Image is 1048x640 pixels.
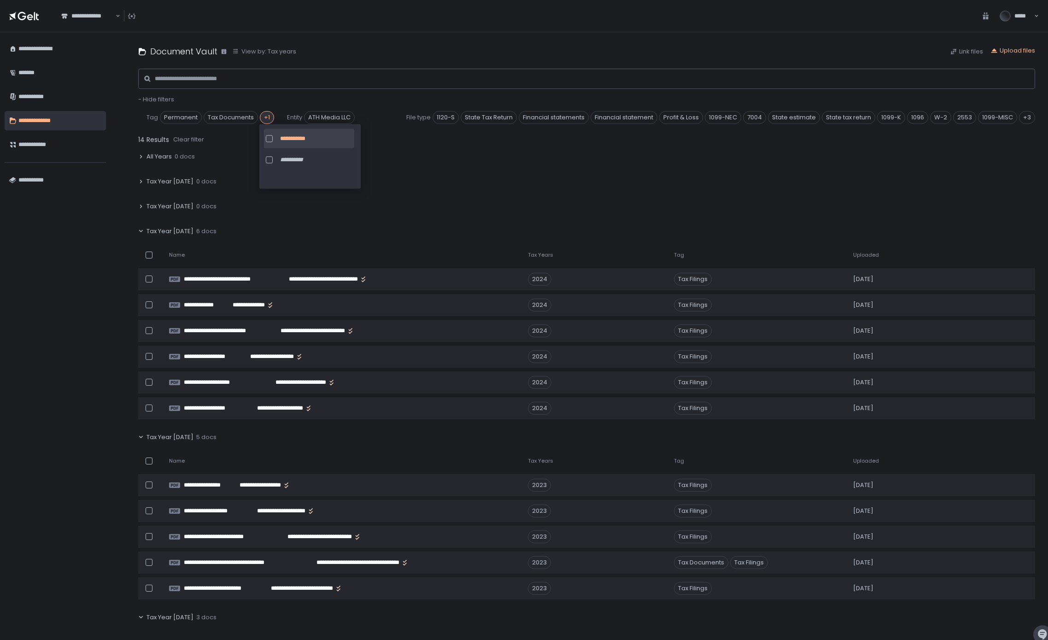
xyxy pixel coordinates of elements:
[853,378,873,387] span: [DATE]
[674,324,712,337] span: Tax Filings
[853,252,879,258] span: Uploaded
[591,111,657,124] span: Financial statement
[674,402,712,415] span: Tax Filings
[853,301,873,309] span: [DATE]
[853,352,873,361] span: [DATE]
[877,111,905,124] span: 1099-K
[114,12,115,21] input: Search for option
[730,556,768,569] span: Tax Filings
[674,556,728,569] span: Tax Documents
[950,47,983,56] button: Link files
[146,202,193,211] span: Tax Year [DATE]
[196,177,217,186] span: 0 docs
[528,350,551,363] div: 2024
[304,111,355,124] span: ATH Media LLC
[930,111,951,124] span: W-2
[146,113,158,122] span: Tag
[659,111,703,124] span: Profit & Loss
[528,505,551,517] div: 2023
[169,458,185,464] span: Name
[260,111,274,124] div: +1
[705,111,741,124] span: 1099-NEC
[146,433,193,441] span: Tax Year [DATE]
[768,111,820,124] span: State estimate
[173,135,204,144] div: Clear filter
[1019,111,1035,124] div: +3
[138,95,174,104] button: - Hide filters
[204,111,258,124] span: Tax Documents
[674,458,684,464] span: Tag
[196,227,217,235] span: 6 docs
[978,111,1017,124] span: 1099-MISC
[674,252,684,258] span: Tag
[406,113,431,122] span: File type
[674,273,712,286] span: Tax Filings
[853,533,873,541] span: [DATE]
[146,177,193,186] span: Tax Year [DATE]
[160,111,202,124] span: Permanent
[853,558,873,567] span: [DATE]
[907,111,928,124] span: 1096
[528,324,551,337] div: 2024
[173,135,205,144] button: Clear filter
[528,252,553,258] span: Tax Years
[953,111,976,124] span: 2553
[150,45,217,58] h1: Document Vault
[196,613,217,622] span: 3 docs
[528,402,551,415] div: 2024
[528,458,553,464] span: Tax Years
[528,530,551,543] div: 2023
[461,111,517,124] span: State Tax Return
[853,481,873,489] span: [DATE]
[146,227,193,235] span: Tax Year [DATE]
[146,153,172,161] span: All Years
[528,376,551,389] div: 2024
[528,479,551,492] div: 2023
[674,582,712,595] span: Tax Filings
[853,404,873,412] span: [DATE]
[853,584,873,593] span: [DATE]
[853,327,873,335] span: [DATE]
[528,556,551,569] div: 2023
[853,458,879,464] span: Uploaded
[674,299,712,311] span: Tax Filings
[674,350,712,363] span: Tax Filings
[990,47,1035,55] button: Upload files
[743,111,766,124] span: 7004
[853,275,873,283] span: [DATE]
[169,252,185,258] span: Name
[175,153,195,161] span: 0 docs
[196,433,217,441] span: 5 docs
[528,273,551,286] div: 2024
[674,376,712,389] span: Tax Filings
[853,507,873,515] span: [DATE]
[433,111,459,124] span: 1120-S
[674,505,712,517] span: Tax Filings
[674,479,712,492] span: Tax Filings
[55,6,120,26] div: Search for option
[519,111,589,124] span: Financial statements
[287,113,302,122] span: Entity
[528,582,551,595] div: 2023
[138,135,169,144] span: 14 Results
[528,299,551,311] div: 2024
[674,530,712,543] span: Tax Filings
[822,111,875,124] span: State tax return
[232,47,296,56] button: View by: Tax years
[146,613,193,622] span: Tax Year [DATE]
[196,202,217,211] span: 0 docs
